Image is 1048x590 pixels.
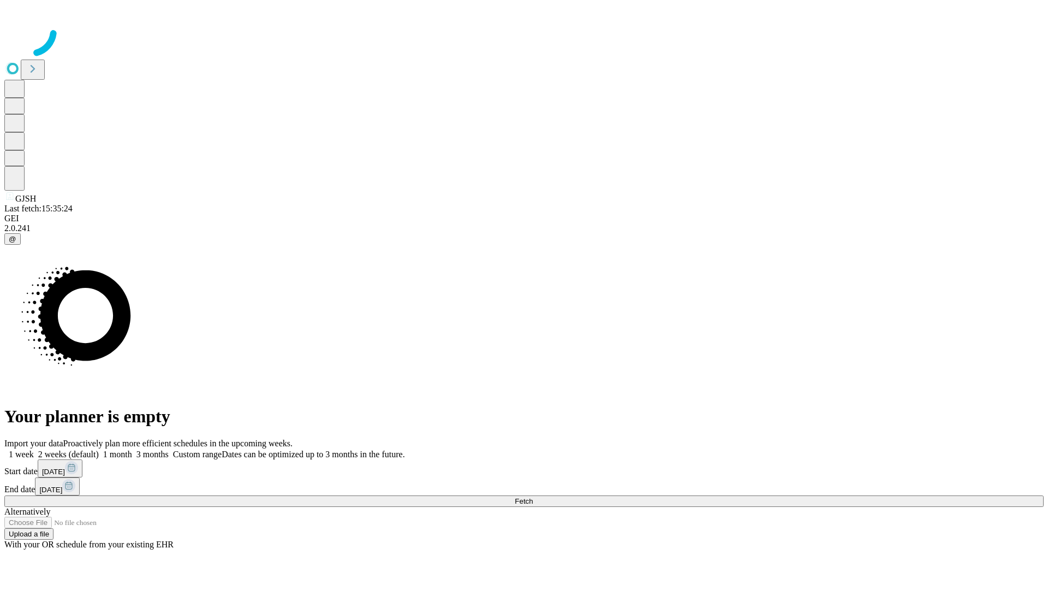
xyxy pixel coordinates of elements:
[15,194,36,203] span: GJSH
[42,468,65,476] span: [DATE]
[4,223,1044,233] div: 2.0.241
[4,477,1044,495] div: End date
[39,486,62,494] span: [DATE]
[4,459,1044,477] div: Start date
[4,507,50,516] span: Alternatively
[103,450,132,459] span: 1 month
[4,214,1044,223] div: GEI
[9,235,16,243] span: @
[4,528,53,540] button: Upload a file
[38,450,99,459] span: 2 weeks (default)
[136,450,169,459] span: 3 months
[38,459,82,477] button: [DATE]
[35,477,80,495] button: [DATE]
[4,540,174,549] span: With your OR schedule from your existing EHR
[63,439,293,448] span: Proactively plan more efficient schedules in the upcoming weeks.
[4,439,63,448] span: Import your data
[4,204,73,213] span: Last fetch: 15:35:24
[9,450,34,459] span: 1 week
[4,233,21,245] button: @
[173,450,222,459] span: Custom range
[4,495,1044,507] button: Fetch
[515,497,533,505] span: Fetch
[222,450,404,459] span: Dates can be optimized up to 3 months in the future.
[4,406,1044,427] h1: Your planner is empty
